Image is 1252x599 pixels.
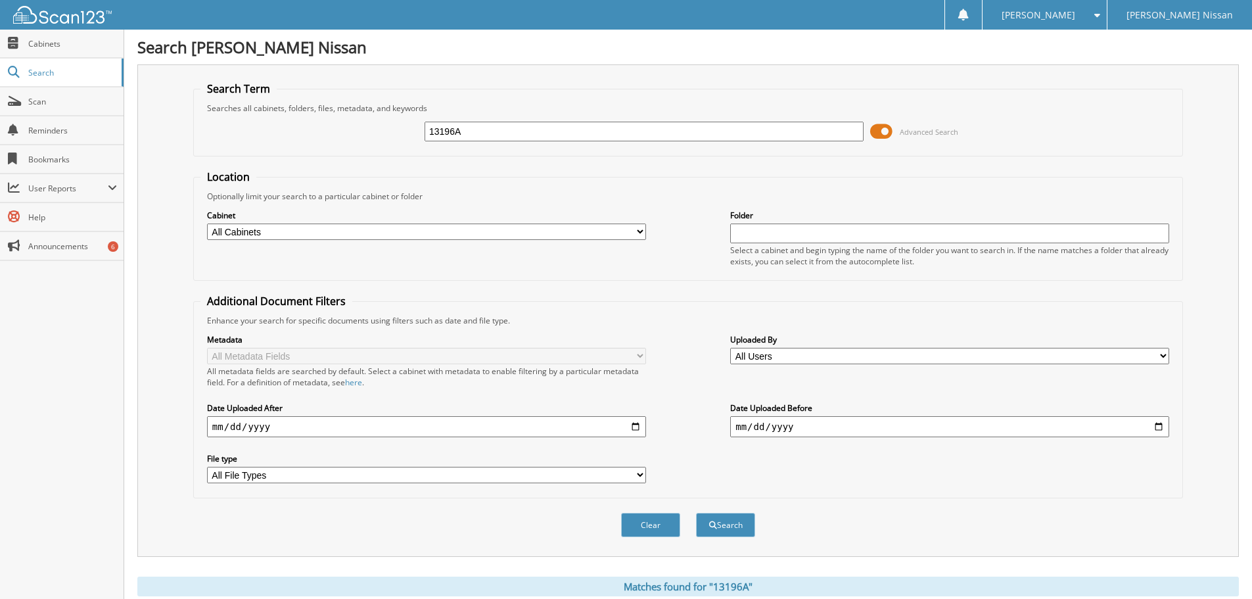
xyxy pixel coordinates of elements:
input: start [207,416,646,437]
button: Clear [621,513,680,537]
label: Folder [730,210,1169,221]
label: Uploaded By [730,334,1169,345]
label: File type [207,453,646,464]
button: Search [696,513,755,537]
img: scan123-logo-white.svg [13,6,112,24]
span: Cabinets [28,38,117,49]
legend: Location [200,170,256,184]
span: Announcements [28,241,117,252]
span: Bookmarks [28,154,117,165]
h1: Search [PERSON_NAME] Nissan [137,36,1239,58]
div: Matches found for "13196A" [137,577,1239,596]
label: Cabinet [207,210,646,221]
span: Scan [28,96,117,107]
a: here [345,377,362,388]
div: 6 [108,241,118,252]
span: [PERSON_NAME] [1002,11,1075,19]
legend: Additional Document Filters [200,294,352,308]
span: Help [28,212,117,223]
div: Searches all cabinets, folders, files, metadata, and keywords [200,103,1176,114]
div: All metadata fields are searched by default. Select a cabinet with metadata to enable filtering b... [207,366,646,388]
div: Optionally limit your search to a particular cabinet or folder [200,191,1176,202]
label: Metadata [207,334,646,345]
label: Date Uploaded Before [730,402,1169,414]
legend: Search Term [200,82,277,96]
span: Search [28,67,115,78]
span: [PERSON_NAME] Nissan [1126,11,1233,19]
input: end [730,416,1169,437]
label: Date Uploaded After [207,402,646,414]
span: User Reports [28,183,108,194]
div: Enhance your search for specific documents using filters such as date and file type. [200,315,1176,326]
div: Select a cabinet and begin typing the name of the folder you want to search in. If the name match... [730,245,1169,267]
span: Reminders [28,125,117,136]
span: Advanced Search [900,127,958,137]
